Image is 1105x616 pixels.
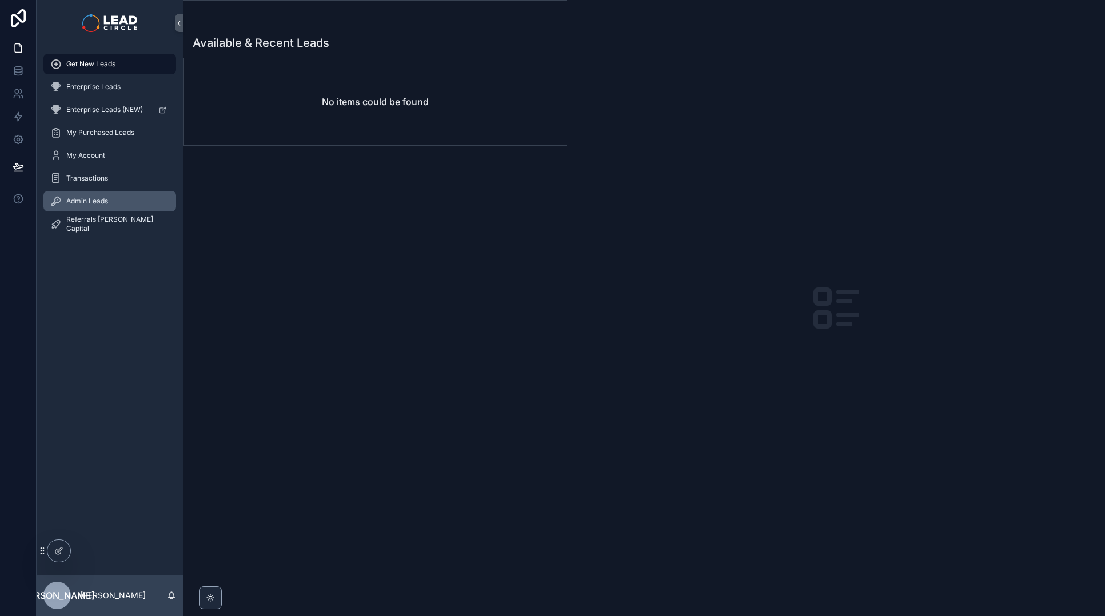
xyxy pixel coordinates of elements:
a: Enterprise Leads [43,77,176,97]
h2: No items could be found [322,95,429,109]
a: Transactions [43,168,176,189]
a: Get New Leads [43,54,176,74]
span: Transactions [66,174,108,183]
img: App logo [82,14,137,32]
a: Admin Leads [43,191,176,211]
div: scrollable content [37,46,183,249]
span: Get New Leads [66,59,115,69]
a: Referrals [PERSON_NAME] Capital [43,214,176,234]
p: [PERSON_NAME] [80,590,146,601]
span: Referrals [PERSON_NAME] Capital [66,215,165,233]
a: Enterprise Leads (NEW) [43,99,176,120]
h1: Available & Recent Leads [193,35,329,51]
span: My Account [66,151,105,160]
span: Enterprise Leads [66,82,121,91]
span: Enterprise Leads (NEW) [66,105,143,114]
a: My Purchased Leads [43,122,176,143]
span: [PERSON_NAME] [19,589,95,602]
span: My Purchased Leads [66,128,134,137]
span: Admin Leads [66,197,108,206]
a: My Account [43,145,176,166]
